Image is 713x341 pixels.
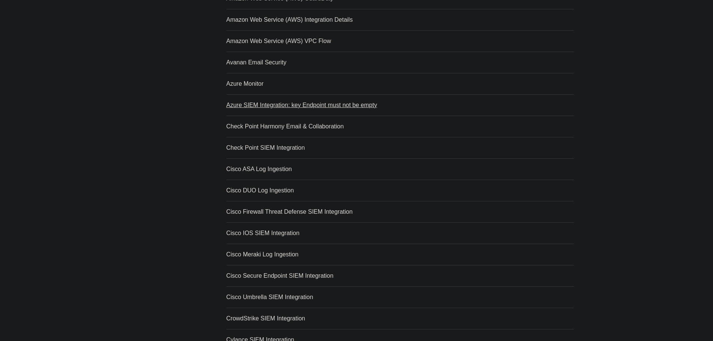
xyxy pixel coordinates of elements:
[226,16,353,23] a: Amazon Web Service (AWS) Integration Details
[226,123,344,130] a: Check Point Harmony Email & Collaboration
[226,102,377,108] a: Azure SIEM Integration: key Endpoint must not be empty
[226,144,305,151] a: Check Point SIEM Integration
[226,273,333,279] a: Cisco Secure Endpoint SIEM Integration
[226,166,292,172] a: Cisco ASA Log Ingestion
[226,59,287,66] a: Avanan Email Security
[226,80,264,87] a: Azure Monitor
[226,315,305,322] a: CrowdStrike SIEM Integration
[226,294,313,300] a: Cisco Umbrella SIEM Integration
[226,187,294,194] a: Cisco DUO Log Ingestion
[226,230,300,236] a: Cisco IOS SIEM Integration
[226,208,353,215] a: Cisco Firewall Threat Defense SIEM Integration
[226,251,299,258] a: Cisco Meraki Log Ingestion
[226,38,331,44] a: Amazon Web Service (AWS) VPC Flow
